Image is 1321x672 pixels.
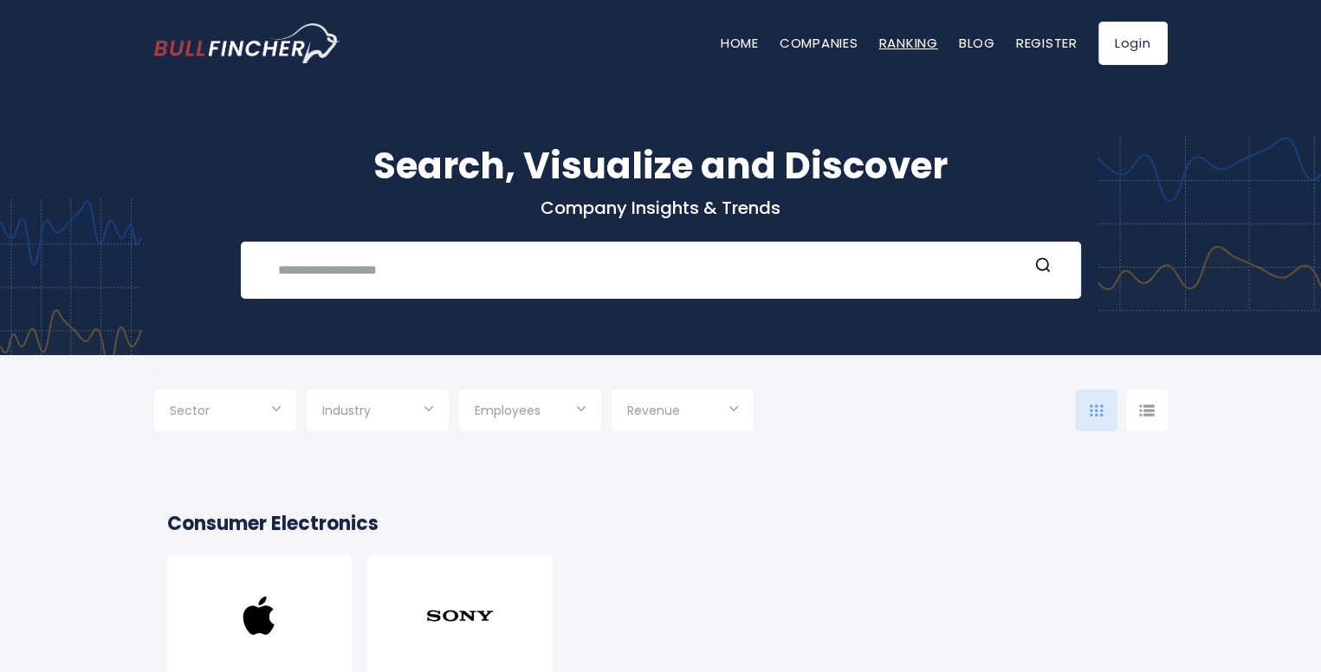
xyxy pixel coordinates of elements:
[154,197,1168,219] p: Company Insights & Trends
[154,139,1168,193] h1: Search, Visualize and Discover
[1139,404,1155,417] img: icon-comp-list-view.svg
[154,23,340,63] img: bullfincher logo
[425,581,495,650] img: SONY.png
[627,403,680,418] span: Revenue
[1032,256,1054,279] button: Search
[780,34,858,52] a: Companies
[170,397,281,428] input: Selection
[1016,34,1078,52] a: Register
[475,397,586,428] input: Selection
[627,397,738,428] input: Selection
[1090,404,1104,417] img: icon-comp-grid.svg
[154,23,340,63] a: Go to homepage
[475,403,541,418] span: Employees
[721,34,759,52] a: Home
[322,397,433,428] input: Selection
[1098,22,1168,65] a: Login
[322,403,371,418] span: Industry
[170,403,210,418] span: Sector
[959,34,995,52] a: Blog
[879,34,938,52] a: Ranking
[224,581,294,650] img: AAPL.png
[167,509,1155,538] h2: Consumer Electronics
